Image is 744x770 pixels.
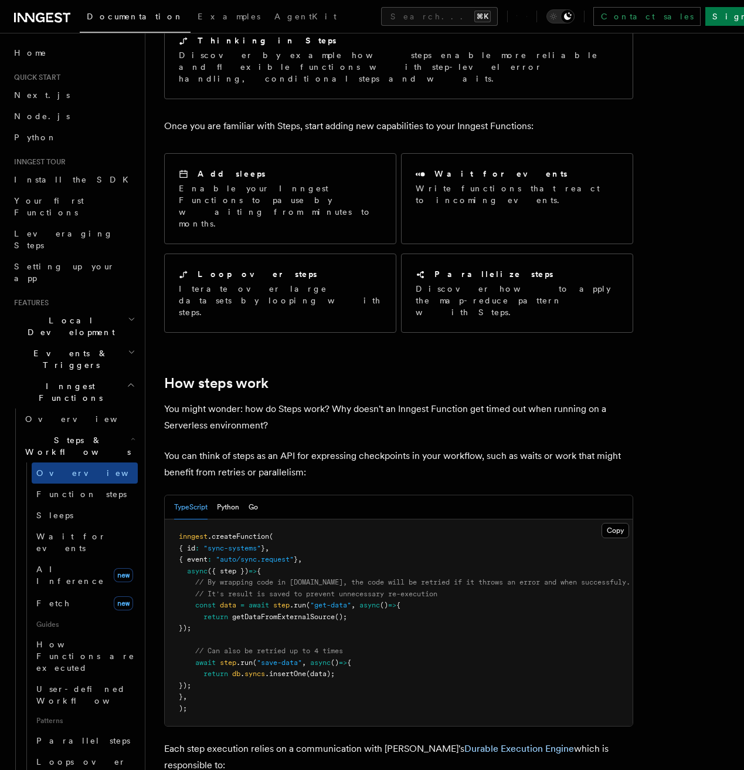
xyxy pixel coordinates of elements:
[9,190,138,223] a: Your first Functions
[298,555,302,563] span: ,
[220,601,236,609] span: data
[302,658,306,667] span: ,
[32,615,138,634] span: Guides
[174,495,208,519] button: TypeScript
[36,565,104,586] span: AI Inference
[164,401,633,434] p: You might wonder: how do Steps work? Why doesn't an Inngest Function get timed out when running o...
[434,168,568,180] h2: Wait for events
[240,670,244,678] span: .
[198,12,260,21] span: Examples
[114,596,133,610] span: new
[474,11,491,22] kbd: ⌘K
[249,495,258,519] button: Go
[32,462,138,484] a: Overview
[265,670,306,678] span: .insertOne
[9,223,138,256] a: Leveraging Steps
[9,169,138,190] a: Install the SDK
[25,414,146,424] span: Overview
[203,670,228,678] span: return
[208,555,212,563] span: :
[203,544,261,552] span: "sync-systems"
[464,743,574,754] a: Durable Execution Engine
[416,283,619,318] p: Discover how to apply the map-reduce pattern with Steps.
[236,658,253,667] span: .run
[232,670,240,678] span: db
[401,153,633,244] a: Wait for eventsWrite functions that react to incoming events.
[179,704,187,712] span: );
[9,380,127,404] span: Inngest Functions
[80,4,191,33] a: Documentation
[257,567,261,575] span: {
[546,9,575,23] button: Toggle dark mode
[273,601,290,609] span: step
[164,153,396,244] a: Add sleepsEnable your Inngest Functions to pause by waiting from minutes to months.
[244,670,265,678] span: syncs
[9,315,128,338] span: Local Development
[179,183,382,229] p: Enable your Inngest Functions to pause by waiting from minutes to months.
[294,555,298,563] span: }
[195,647,343,655] span: // Can also be retried up to 4 times
[36,640,135,673] span: How Functions are executed
[32,526,138,559] a: Wait for events
[32,505,138,526] a: Sleeps
[351,601,355,609] span: ,
[32,730,138,751] a: Parallel steps
[14,47,47,59] span: Home
[87,12,184,21] span: Documentation
[220,658,236,667] span: step
[9,106,138,127] a: Node.js
[179,49,619,85] p: Discover by example how steps enable more reliable and flexible functions with step-level error h...
[396,601,400,609] span: {
[198,268,317,280] h2: Loop over steps
[179,681,191,690] span: });
[203,613,228,621] span: return
[36,468,157,478] span: Overview
[36,511,73,520] span: Sleeps
[32,634,138,678] a: How Functions are executed
[183,693,187,701] span: ,
[269,532,273,541] span: (
[9,298,49,308] span: Features
[347,658,351,667] span: {
[290,601,306,609] span: .run
[195,658,216,667] span: await
[14,229,113,250] span: Leveraging Steps
[195,601,216,609] span: const
[179,532,208,541] span: inngest
[36,684,142,705] span: User-defined Workflows
[9,256,138,289] a: Setting up your app
[36,489,127,499] span: Function steps
[114,568,133,582] span: new
[9,347,128,371] span: Events & Triggers
[208,532,269,541] span: .createFunction
[401,254,633,333] a: Parallelize stepsDiscover how to apply the map-reduce pattern with Steps.
[14,196,84,217] span: Your first Functions
[9,85,138,106] a: Next.js
[217,495,239,519] button: Python
[21,430,138,462] button: Steps & Workflows
[249,601,269,609] span: await
[306,601,310,609] span: (
[208,567,249,575] span: ({ step })
[36,736,130,745] span: Parallel steps
[195,544,199,552] span: :
[187,567,208,575] span: async
[216,555,294,563] span: "auto/sync.request"
[195,590,437,598] span: // It's result is saved to prevent unnecessary re-execution
[14,133,57,142] span: Python
[164,375,269,391] a: How steps work
[36,599,70,608] span: Fetch
[164,448,633,481] p: You can think of steps as an API for expressing checkpoints in your workflow, such as waits or wo...
[179,624,191,632] span: });
[36,532,106,553] span: Wait for events
[9,127,138,148] a: Python
[195,578,630,586] span: // By wrapping code in [DOMAIN_NAME], the code will be retried if it throws an error and when suc...
[14,175,135,184] span: Install the SDK
[331,658,339,667] span: ()
[179,283,382,318] p: Iterate over large datasets by looping with steps.
[179,544,195,552] span: { id
[198,168,266,180] h2: Add sleeps
[274,12,337,21] span: AgentKit
[21,408,138,430] a: Overview
[14,262,115,283] span: Setting up your app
